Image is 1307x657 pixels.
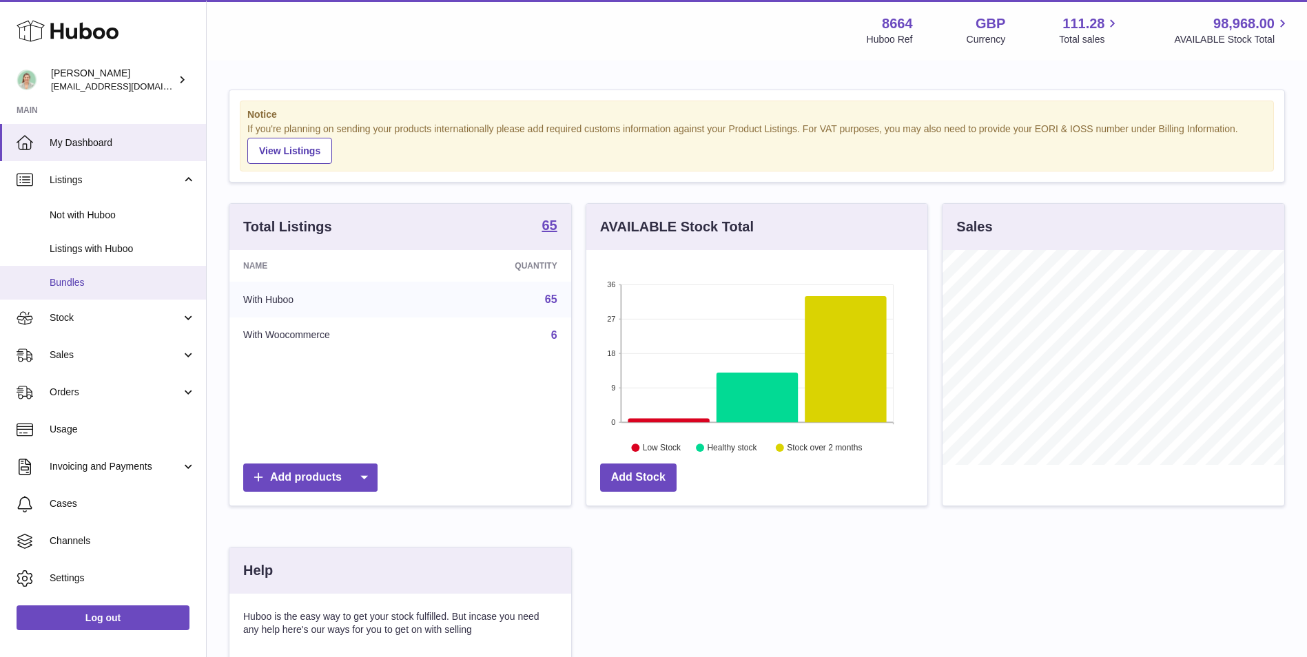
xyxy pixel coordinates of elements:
a: 111.28 Total sales [1059,14,1120,46]
strong: 8664 [882,14,913,33]
strong: Notice [247,108,1266,121]
th: Quantity [442,250,571,282]
span: Bundles [50,276,196,289]
span: 98,968.00 [1213,14,1275,33]
span: Cases [50,497,196,510]
a: 98,968.00 AVAILABLE Stock Total [1174,14,1290,46]
text: Healthy stock [707,443,757,452]
text: Low Stock [643,443,681,452]
a: View Listings [247,138,332,164]
div: Huboo Ref [867,33,913,46]
div: [PERSON_NAME] [51,67,175,93]
span: Sales [50,348,181,362]
strong: GBP [976,14,1005,33]
a: 65 [542,218,557,235]
span: Orders [50,386,181,399]
a: Log out [17,605,189,630]
span: Settings [50,572,196,585]
text: 18 [607,349,615,357]
p: Huboo is the easy way to get your stock fulfilled. But incase you need any help here's our ways f... [243,610,557,636]
span: Stock [50,311,181,324]
img: internalAdmin-8664@internal.huboo.com [17,70,37,90]
td: With Woocommerce [229,317,442,353]
span: Not with Huboo [50,209,196,222]
h3: AVAILABLE Stock Total [600,218,754,236]
h3: Help [243,561,273,580]
a: 6 [551,329,557,341]
a: 65 [545,293,557,305]
span: My Dashboard [50,136,196,149]
span: [EMAIL_ADDRESS][DOMAIN_NAME] [51,81,203,92]
div: Currency [967,33,1006,46]
text: Stock over 2 months [787,443,862,452]
span: Total sales [1059,33,1120,46]
span: Listings with Huboo [50,242,196,255]
a: Add Stock [600,463,677,492]
h3: Total Listings [243,218,332,236]
h3: Sales [956,218,992,236]
a: Add products [243,463,378,492]
span: Listings [50,174,181,187]
strong: 65 [542,218,557,232]
text: 0 [611,418,615,426]
text: 27 [607,315,615,323]
div: If you're planning on sending your products internationally please add required customs informati... [247,123,1266,164]
span: Channels [50,534,196,547]
span: Invoicing and Payments [50,460,181,473]
text: 36 [607,280,615,289]
th: Name [229,250,442,282]
span: AVAILABLE Stock Total [1174,33,1290,46]
text: 9 [611,384,615,392]
span: Usage [50,423,196,436]
td: With Huboo [229,282,442,317]
span: 111.28 [1062,14,1104,33]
